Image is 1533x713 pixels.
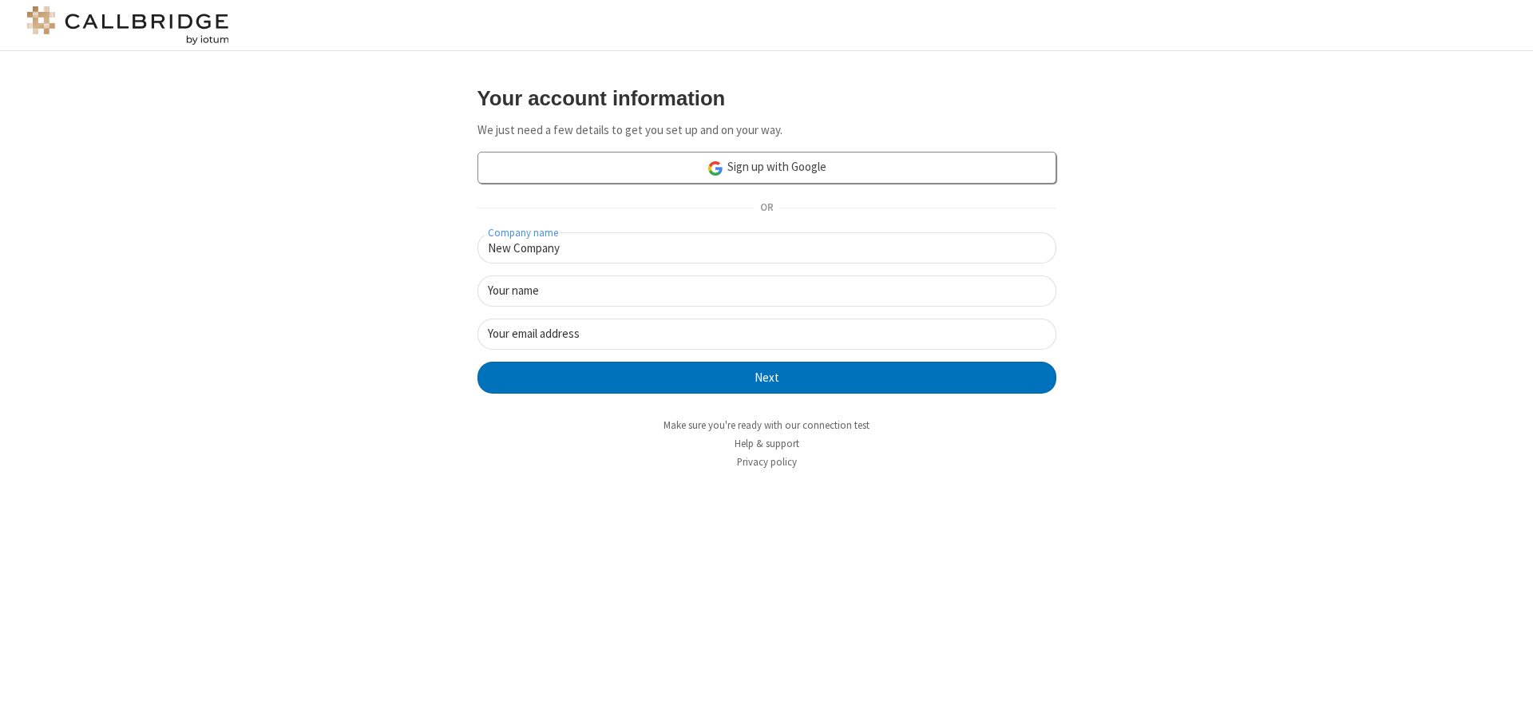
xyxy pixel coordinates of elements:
[477,319,1056,350] input: Your email address
[477,275,1056,307] input: Your name
[477,362,1056,394] button: Next
[477,232,1056,263] input: Company name
[477,121,1056,140] p: We just need a few details to get you set up and on your way.
[735,437,799,450] a: Help & support
[24,6,232,45] img: logo@2x.png
[707,160,724,177] img: google-icon.png
[754,197,779,220] span: OR
[737,455,797,469] a: Privacy policy
[477,152,1056,184] a: Sign up with Google
[664,418,869,432] a: Make sure you're ready with our connection test
[477,87,1056,109] h3: Your account information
